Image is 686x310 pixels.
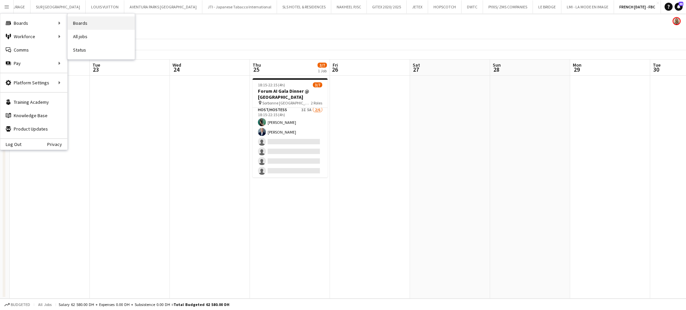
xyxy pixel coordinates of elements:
[0,122,67,136] a: Product Updates
[253,88,328,100] h3: Forum AI Gala Dinner @ [GEOGRAPHIC_DATA]
[679,2,683,6] span: 45
[673,17,681,25] app-user-avatar: Viviane Melatti
[561,0,614,13] button: LMI - LA MODE EN IMAGE
[92,62,100,68] span: Tue
[252,66,261,73] span: 25
[614,0,661,13] button: FRENCH [DATE] - FBC
[573,62,581,68] span: Mon
[30,0,86,13] button: SUR [GEOGRAPHIC_DATA]
[47,142,67,147] a: Privacy
[0,16,67,30] div: Boards
[332,66,338,73] span: 26
[333,62,338,68] span: Fri
[428,0,462,13] button: HOPSCOTCH
[462,0,483,13] button: DWTC
[262,100,311,105] span: Sorbonne [GEOGRAPHIC_DATA]
[412,66,420,73] span: 27
[0,30,67,43] div: Workforce
[483,0,533,13] button: PYXIS/ ZMS COMPANIES
[572,66,581,73] span: 29
[0,142,21,147] a: Log Out
[91,66,100,73] span: 23
[311,100,322,105] span: 2 Roles
[318,63,327,68] span: 3/7
[0,43,67,57] a: Comms
[0,95,67,109] a: Training Academy
[407,0,428,13] button: JETEX
[173,62,181,68] span: Wed
[493,62,501,68] span: Sun
[68,16,135,30] a: Boards
[3,301,31,308] button: Budgeted
[277,0,331,13] button: SLS HOTEL & RESIDENCES
[492,66,501,73] span: 28
[0,57,67,70] div: Pay
[258,82,285,87] span: 18:15-22:15 (4h)
[86,0,124,13] button: LOUIS VUITTON
[331,0,367,13] button: NAKHEEL PJSC
[11,302,30,307] span: Budgeted
[68,43,135,57] a: Status
[0,76,67,89] div: Platform Settings
[124,0,202,13] button: AVENTURA PARKS [GEOGRAPHIC_DATA]
[675,3,683,11] a: 45
[653,62,661,68] span: Tue
[313,82,322,87] span: 3/7
[59,302,229,307] div: Salary 62 580.00 DH + Expenses 0.00 DH + Subsistence 0.00 DH =
[367,0,407,13] button: GITEX 2020/ 2025
[202,0,277,13] button: JTI - Japanese Tabacco International
[413,62,420,68] span: Sat
[171,66,181,73] span: 24
[253,106,328,177] app-card-role: Host/Hostess3I5A2/618:15-22:15 (4h)[PERSON_NAME][PERSON_NAME]
[68,30,135,43] a: All jobs
[0,109,67,122] a: Knowledge Base
[318,68,327,73] div: 1 Job
[37,302,53,307] span: All jobs
[253,62,261,68] span: Thu
[533,0,561,13] button: LE BRIDGE
[253,78,328,177] app-job-card: 18:15-22:15 (4h)3/7Forum AI Gala Dinner @ [GEOGRAPHIC_DATA] Sorbonne [GEOGRAPHIC_DATA]2 RolesInte...
[174,302,229,307] span: Total Budgeted 62 580.00 DH
[652,66,661,73] span: 30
